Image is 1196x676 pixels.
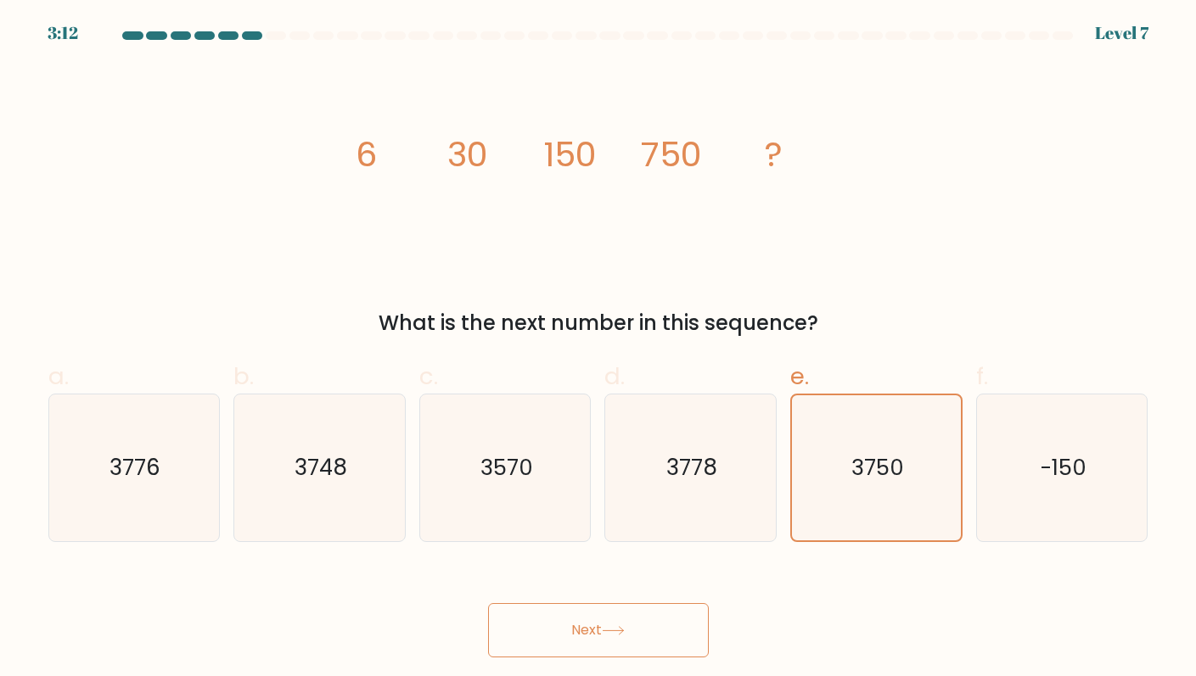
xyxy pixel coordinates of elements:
[295,453,347,483] text: 3748
[59,308,1138,338] div: What is the next number in this sequence?
[480,453,533,483] text: 3570
[447,131,488,178] tspan: 30
[48,360,69,393] span: a.
[764,131,782,178] tspan: ?
[851,452,904,483] text: 3750
[419,360,438,393] span: c.
[1095,20,1148,46] div: Level 7
[667,453,718,483] text: 3778
[976,360,988,393] span: f.
[1041,453,1087,483] text: -150
[542,131,596,178] tspan: 150
[641,131,702,178] tspan: 750
[355,131,376,178] tspan: 6
[488,603,709,657] button: Next
[110,453,161,483] text: 3776
[604,360,625,393] span: d.
[233,360,254,393] span: b.
[48,20,78,46] div: 3:12
[790,360,809,393] span: e.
